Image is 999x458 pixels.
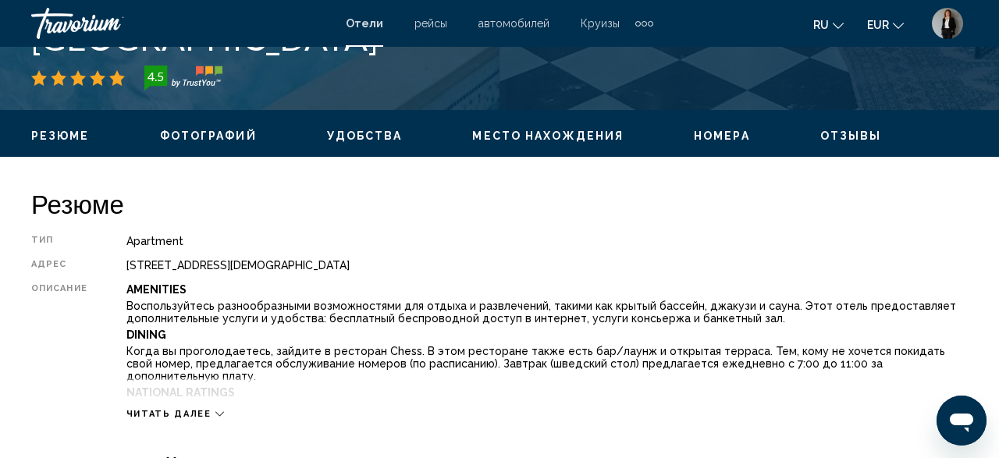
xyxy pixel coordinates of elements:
[694,130,750,142] span: Номера
[327,130,403,142] span: Удобства
[867,19,889,31] span: EUR
[31,188,968,219] h2: Резюме
[932,8,963,39] img: 9k=
[31,283,87,400] div: Описание
[581,17,620,30] a: Круизы
[820,129,882,143] button: Отзывы
[813,13,844,36] button: Change language
[927,7,968,40] button: User Menu
[31,235,87,247] div: Тип
[126,345,968,382] p: Когда вы проголодаетесь, зайдите в ресторан Chess. В этом ресторане также есть бар/лаунж и открыт...
[126,409,212,419] span: Читать далее
[126,328,166,341] b: Dining
[327,129,403,143] button: Удобства
[472,130,624,142] span: Место нахождения
[867,13,904,36] button: Change currency
[126,259,968,272] div: [STREET_ADDRESS][DEMOGRAPHIC_DATA]
[144,66,222,91] img: trustyou-badge-hor.svg
[346,17,383,30] a: Отели
[31,8,330,39] a: Travorium
[813,19,829,31] span: ru
[31,259,87,272] div: адрес
[635,11,653,36] button: Extra navigation items
[694,129,750,143] button: Номера
[820,130,882,142] span: Отзывы
[126,235,968,247] div: Apartment
[472,129,624,143] button: Место нахождения
[31,129,90,143] button: Резюме
[414,17,447,30] a: рейсы
[160,129,257,143] button: Фотографий
[140,67,171,86] div: 4.5
[126,283,187,296] b: Amenities
[478,17,549,30] a: автомобилей
[31,130,90,142] span: Резюме
[160,130,257,142] span: Фотографий
[126,408,224,420] button: Читать далее
[126,300,968,325] p: Воспользуйтесь разнообразными возможностями для отдыха и развлечений, такими как крытый бассейн, ...
[937,396,987,446] iframe: Schaltfläche zum Öffnen des Messaging-Fensters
